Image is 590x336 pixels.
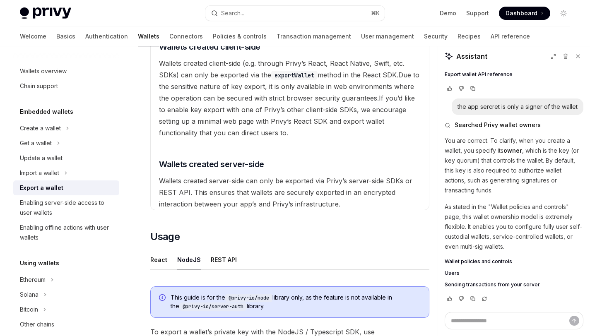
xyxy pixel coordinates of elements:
a: Other chains [13,317,119,332]
a: Demo [440,9,456,17]
code: exportWallet [271,71,318,80]
code: @privy-io/node [225,294,272,302]
div: Enabling server-side access to user wallets [20,198,114,218]
span: Wallet policies and controls [445,258,512,265]
div: Get a wallet [20,138,52,148]
a: Authentication [85,26,128,46]
code: @privy-io/server-auth [179,302,247,311]
div: Wallets overview [20,66,67,76]
span: Due to the sensitive nature of key export, it is only available in web environments where the ope... [159,71,419,102]
button: Toggle dark mode [557,7,570,20]
div: Search... [221,8,244,18]
div: the app sercret is only a signer of the wallet [458,103,578,111]
button: React [150,250,167,269]
a: Recipes [458,26,481,46]
span: Wallets created client-side [159,41,260,53]
h5: Embedded wallets [20,107,73,117]
span: Assistant [456,51,487,61]
a: Sending transactions from your server [445,281,583,288]
h5: Using wallets [20,258,59,268]
div: Update a wallet [20,153,63,163]
a: Export wallet API reference [445,71,583,78]
a: Support [466,9,489,17]
div: Export a wallet [20,183,63,193]
div: Import a wallet [20,168,59,178]
div: Chain support [20,81,58,91]
a: Wallets [138,26,159,46]
div: Create a wallet [20,123,61,133]
strong: owner [503,147,522,154]
span: Sending transactions from your server [445,281,540,288]
a: User management [361,26,414,46]
a: Policies & controls [213,26,267,46]
svg: Info [159,294,167,302]
a: Export a wallet [13,180,119,195]
a: Security [424,26,448,46]
p: You are correct. To clarify, when you create a wallet, you specify its , which is the key (or key... [445,136,583,195]
span: Searched Privy wallet owners [455,121,541,129]
a: API reference [491,26,530,46]
div: Solana [20,290,39,300]
a: Welcome [20,26,46,46]
a: Users [445,270,583,276]
a: Wallet policies and controls [445,258,583,265]
div: Ethereum [20,275,46,285]
span: Wallets created server-side can only be exported via Privy’s server-side SDKs or REST API. This e... [159,177,412,208]
span: If you’d like to enable key export with one of Privy’s other client-side SDKs, we encourage setti... [159,94,415,137]
button: Send message [569,316,579,326]
a: Enabling offline actions with user wallets [13,220,119,245]
a: Dashboard [499,7,550,20]
span: Usage [150,230,180,243]
span: Wallets created server-side [159,158,264,170]
div: Bitcoin [20,305,38,314]
a: Basics [56,26,75,46]
img: light logo [20,7,71,19]
a: Connectors [169,26,203,46]
span: ⌘ K [371,10,380,17]
div: Enabling offline actions with user wallets [20,223,114,242]
button: Search...⌘K [205,6,384,21]
span: Dashboard [506,9,537,17]
a: Chain support [13,79,119,94]
a: Wallets overview [13,64,119,79]
a: Update a wallet [13,151,119,166]
button: REST API [211,250,237,269]
span: This guide is for the library only, as the feature is not available in the library. [171,293,421,311]
span: Users [445,270,460,276]
span: Wallets created client-side (e.g. through Privy’s React, React Native, Swift, etc. SDKs) can only... [159,59,405,79]
span: Export wallet API reference [445,71,513,78]
button: NodeJS [177,250,201,269]
p: As stated in the "Wallet policies and controls" page, this wallet ownership model is extremely fl... [445,202,583,252]
a: Enabling server-side access to user wallets [13,195,119,220]
div: Other chains [20,319,54,329]
button: Searched Privy wallet owners [445,121,583,129]
a: Transaction management [277,26,351,46]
